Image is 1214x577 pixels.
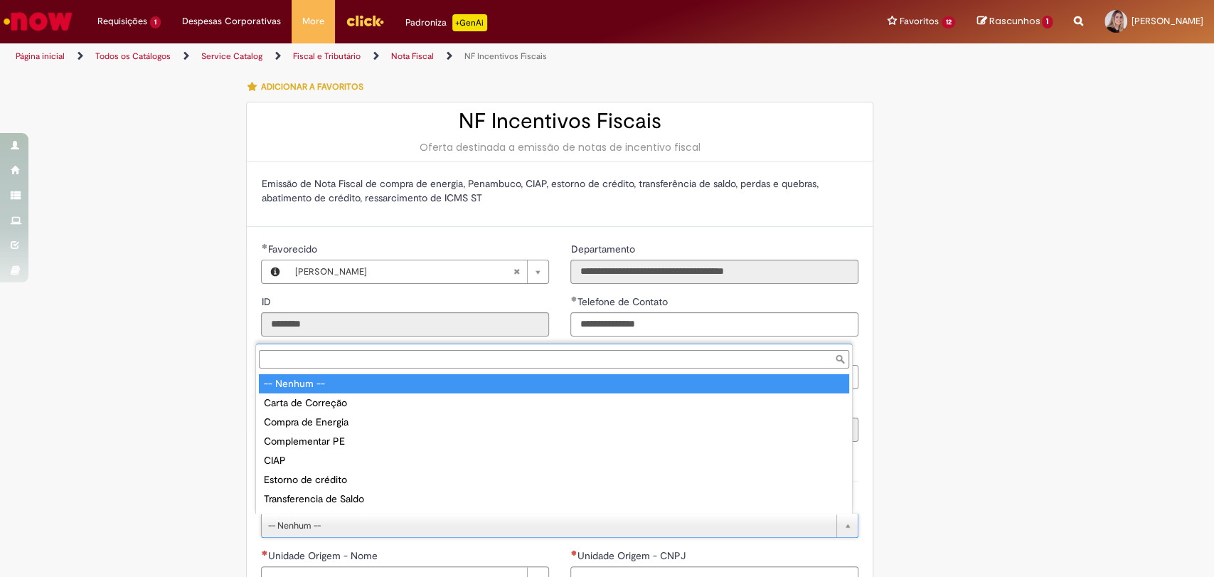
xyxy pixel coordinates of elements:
[259,432,849,451] div: Complementar PE
[259,374,849,393] div: -- Nenhum --
[256,371,852,514] ul: Tipo Emissão
[259,451,849,470] div: CIAP
[259,489,849,509] div: Transferencia de Saldo
[259,413,849,432] div: Compra de Energia
[259,509,849,528] div: Perdas e Quebras
[259,470,849,489] div: Estorno de crédito
[259,393,849,413] div: Carta de Correção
